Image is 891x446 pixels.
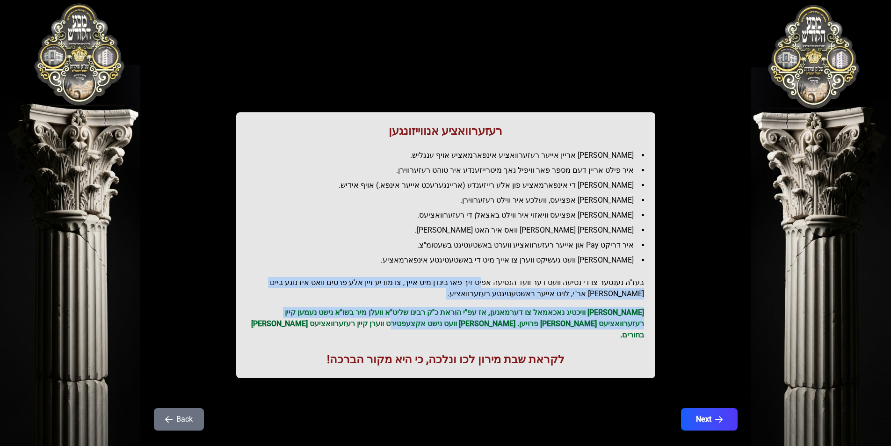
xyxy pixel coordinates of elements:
[255,240,644,251] li: איר דריקט Pay און אייער רעזערוואציע ווערט באשטעטיגט בשעטומ"צ.
[255,225,644,236] li: [PERSON_NAME] [PERSON_NAME] וואס איר האט [PERSON_NAME].
[154,408,204,431] button: Back
[247,277,644,300] h2: בעז"ה נענטער צו די נסיעה וועט דער וועד הנסיעה אפיס זיך פארבינדן מיט אייך, צו מודיע זיין אלע פרטים...
[255,255,644,266] li: [PERSON_NAME] וועט געשיקט ווערן צו אייך מיט די באשטעטיגטע אינפארמאציע.
[247,307,644,341] p: [PERSON_NAME] וויכטיג נאכאמאל צו דערמאנען, אז עפ"י הוראת כ"ק רבינו שליט"א וועלן מיר בשו"א נישט נע...
[255,180,644,191] li: [PERSON_NAME] די אינפארמאציע פון אלע רייזענדע (אריינגערעכט אייער אינפא.) אויף אידיש.
[247,124,644,139] h1: רעזערוואציע אנווייזונגען
[255,165,644,176] li: איר פילט אריין דעם מספר פאר וויפיל נאך מיטרייזענדע איר טוהט רעזערווירן.
[255,195,644,206] li: [PERSON_NAME] אפציעס, וועלכע איר ווילט רעזערווירן.
[255,210,644,221] li: [PERSON_NAME] אפציעס וויאזוי איר ווילט באצאלן די רעזערוואציעס.
[681,408,738,431] button: Next
[255,150,644,161] li: [PERSON_NAME] אריין אייער רעזערוואציע אינפארמאציע אויף ענגליש.
[247,352,644,367] h1: לקראת שבת מירון לכו ונלכה, כי היא מקור הברכה!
